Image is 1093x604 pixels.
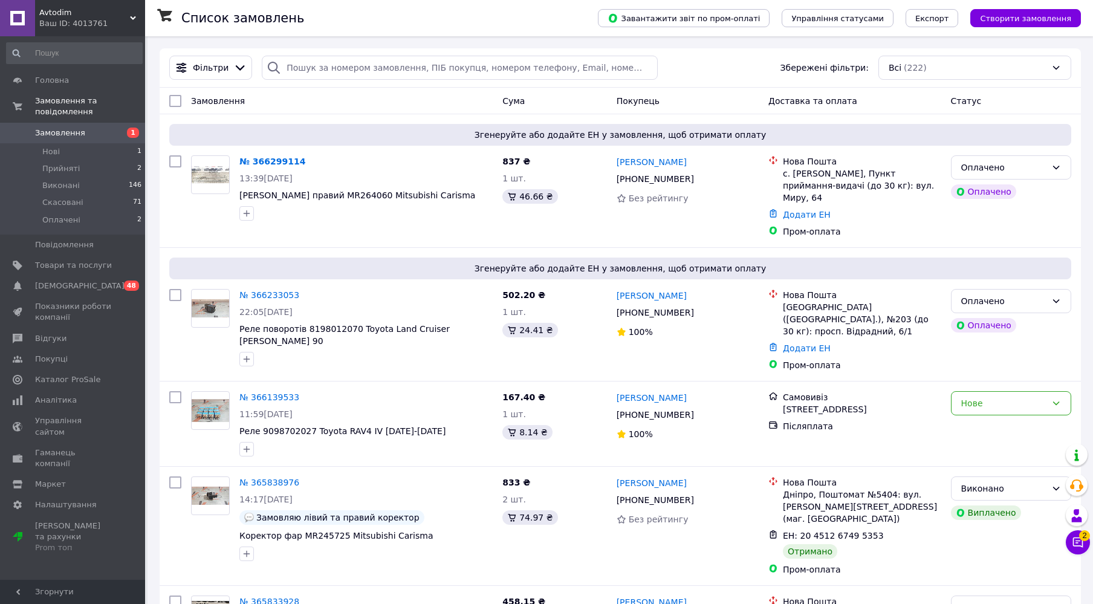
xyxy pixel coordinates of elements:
button: Управління статусами [782,9,894,27]
span: Покупець [617,96,660,106]
span: 48 [124,281,139,291]
a: Реле поворотів 8198012070 Toyota Land Cruiser [PERSON_NAME] 90 [239,324,450,346]
span: Згенеруйте або додайте ЕН у замовлення, щоб отримати оплату [174,262,1066,274]
span: Замовлення [191,96,245,106]
div: Ваш ID: 4013761 [39,18,145,29]
div: Пром-оплата [783,359,941,371]
div: [PHONE_NUMBER] [614,492,696,508]
a: Створити замовлення [958,13,1081,22]
div: [PHONE_NUMBER] [614,170,696,187]
span: Без рейтингу [629,193,689,203]
div: [PHONE_NUMBER] [614,304,696,321]
button: Завантажити звіт по пром-оплаті [598,9,770,27]
a: Фото товару [191,155,230,194]
a: № 366139533 [239,392,299,402]
span: [DEMOGRAPHIC_DATA] [35,281,125,291]
div: [STREET_ADDRESS] [783,403,941,415]
a: № 366233053 [239,290,299,300]
span: Прийняті [42,163,80,174]
span: Замовляю лівий та правий коректор [256,513,420,522]
span: Управління сайтом [35,415,112,437]
a: [PERSON_NAME] правий MR264060 Mitsubishi Carisma [239,190,475,200]
span: Головна [35,75,69,86]
div: Оплачено [961,161,1046,174]
span: Налаштування [35,499,97,510]
span: Замовлення та повідомлення [35,96,145,117]
img: Фото товару [192,487,229,505]
span: 100% [629,327,653,337]
img: Фото товару [192,299,229,317]
div: Самовивіз [783,391,941,403]
a: Додати ЕН [783,343,831,353]
span: 833 ₴ [502,478,530,487]
div: Дніпро, Поштомат №5404: вул. [PERSON_NAME][STREET_ADDRESS] (маг. [GEOGRAPHIC_DATA]) [783,489,941,525]
img: Фото товару [192,166,229,184]
div: Нова Пошта [783,476,941,489]
span: 502.20 ₴ [502,290,545,300]
span: Завантажити звіт по пром-оплаті [608,13,760,24]
img: :speech_balloon: [244,513,254,522]
span: 2 [1079,528,1090,539]
a: [PERSON_NAME] [617,156,687,168]
button: Чат з покупцем2 [1066,530,1090,554]
span: Показники роботи компанії [35,301,112,323]
button: Експорт [906,9,959,27]
input: Пошук [6,42,143,64]
span: 2 [137,215,141,226]
a: [PERSON_NAME] [617,290,687,302]
span: Маркет [35,479,66,490]
span: ЕН: 20 4512 6749 5353 [783,531,884,541]
div: [GEOGRAPHIC_DATA] ([GEOGRAPHIC_DATA].), №203 (до 30 кг): просп. Відрадний, 6/1 [783,301,941,337]
div: Виконано [961,482,1046,495]
div: Нове [961,397,1046,410]
div: Оплачено [951,318,1016,333]
span: Відгуки [35,333,66,344]
div: Пром-оплата [783,563,941,576]
span: [PERSON_NAME] та рахунки [35,521,112,554]
span: Скасовані [42,197,83,208]
a: [PERSON_NAME] [617,392,687,404]
span: Управління статусами [791,14,884,23]
a: № 366299114 [239,157,305,166]
span: Згенеруйте або додайте ЕН у замовлення, щоб отримати оплату [174,129,1066,141]
div: [PHONE_NUMBER] [614,406,696,423]
div: Оплачено [951,184,1016,199]
div: с. [PERSON_NAME], Пункт приймання-видачі (до 30 кг): вул. Миру, 64 [783,167,941,204]
span: 837 ₴ [502,157,530,166]
span: Коректор фар MR245725 Mitsubishi Carisma [239,531,433,541]
span: 100% [629,429,653,439]
span: Доставка та оплата [768,96,857,106]
span: 146 [129,180,141,191]
span: (222) [904,63,927,73]
span: Нові [42,146,60,157]
span: 1 [127,128,139,138]
a: Фото товару [191,289,230,328]
span: Avtodim [39,7,130,18]
span: Cума [502,96,525,106]
h1: Список замовлень [181,11,304,25]
span: 11:59[DATE] [239,409,293,419]
span: Каталог ProSale [35,374,100,385]
img: Фото товару [192,399,229,422]
button: Створити замовлення [970,9,1081,27]
span: 1 шт. [502,409,526,419]
span: Створити замовлення [980,14,1071,23]
span: 22:05[DATE] [239,307,293,317]
div: Отримано [783,544,837,559]
span: 167.40 ₴ [502,392,545,402]
span: Збережені фільтри: [780,62,869,74]
span: 1 [137,146,141,157]
div: Prom топ [35,542,112,553]
div: 24.41 ₴ [502,323,557,337]
div: Пром-оплата [783,226,941,238]
span: Виконані [42,180,80,191]
span: Експорт [915,14,949,23]
a: № 365838976 [239,478,299,487]
span: 1 шт. [502,307,526,317]
span: Фільтри [193,62,229,74]
div: Виплачено [951,505,1021,520]
div: 74.97 ₴ [502,510,557,525]
span: Покупці [35,354,68,365]
a: Реле 9098702027 Toyota RAV4 IV [DATE]-[DATE] [239,426,446,436]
